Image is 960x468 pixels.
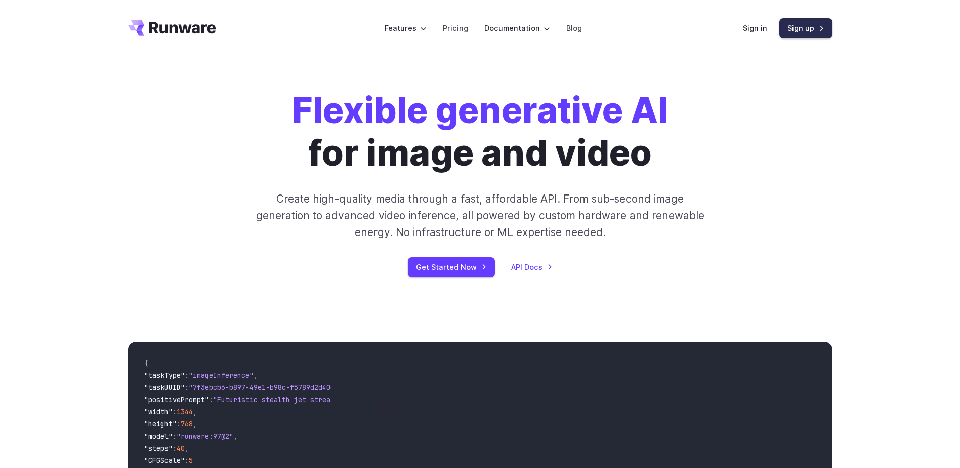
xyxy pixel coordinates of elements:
span: "imageInference" [189,371,254,380]
span: "taskUUID" [144,383,185,392]
span: : [173,432,177,441]
a: Go to / [128,20,216,36]
span: "CFGScale" [144,456,185,465]
strong: Flexible generative AI [292,89,668,132]
a: Sign in [743,22,767,34]
span: , [233,432,237,441]
span: 768 [181,419,193,428]
span: 40 [177,444,185,453]
span: "steps" [144,444,173,453]
span: : [177,419,181,428]
a: Sign up [779,18,832,38]
span: : [185,456,189,465]
a: Blog [566,22,582,34]
span: 5 [189,456,193,465]
a: Pricing [443,22,468,34]
span: "7f3ebcb6-b897-49e1-b98c-f5789d2d40d7" [189,383,343,392]
p: Create high-quality media through a fast, affordable API. From sub-second image generation to adv... [255,190,705,241]
a: API Docs [511,261,553,273]
span: , [193,407,197,416]
span: , [193,419,197,428]
span: "model" [144,432,173,441]
span: "runware:97@2" [177,432,233,441]
a: Get Started Now [408,257,495,277]
span: "width" [144,407,173,416]
span: "height" [144,419,177,428]
span: : [173,444,177,453]
label: Features [385,22,427,34]
h1: for image and video [292,89,668,174]
span: "taskType" [144,371,185,380]
span: : [185,383,189,392]
span: : [209,395,213,404]
span: : [173,407,177,416]
span: "Futuristic stealth jet streaking through a neon-lit cityscape with glowing purple exhaust" [213,395,581,404]
label: Documentation [484,22,550,34]
span: "positivePrompt" [144,395,209,404]
span: , [254,371,258,380]
span: : [185,371,189,380]
span: , [185,444,189,453]
span: { [144,359,148,368]
span: 1344 [177,407,193,416]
